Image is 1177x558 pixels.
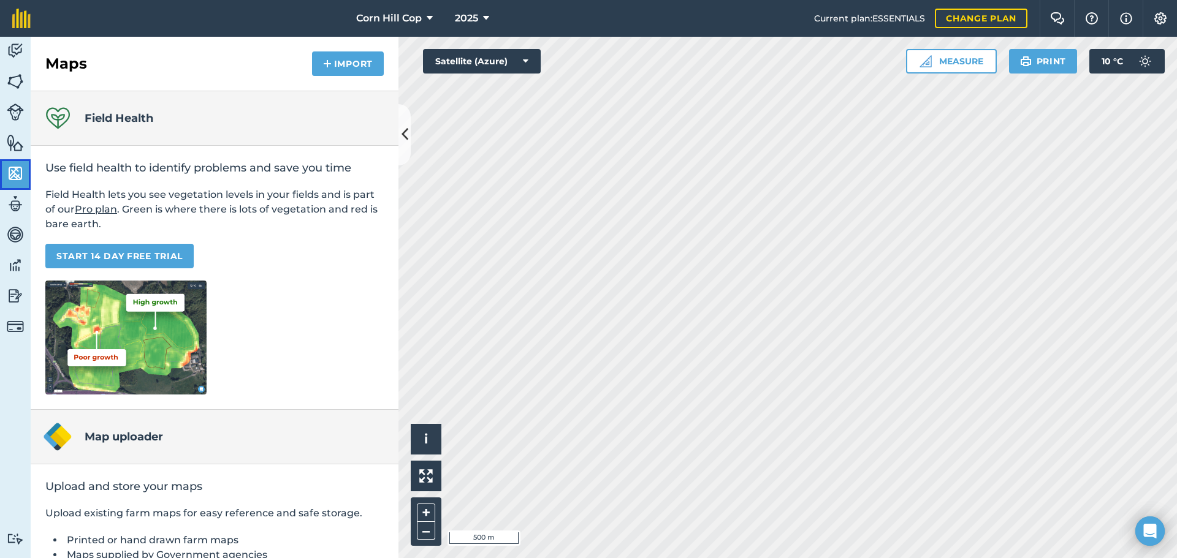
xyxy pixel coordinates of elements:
img: svg+xml;base64,PHN2ZyB4bWxucz0iaHR0cDovL3d3dy53My5vcmcvMjAwMC9zdmciIHdpZHRoPSIxOSIgaGVpZ2h0PSIyNC... [1020,54,1032,69]
p: Field Health lets you see vegetation levels in your fields and is part of our . Green is where th... [45,187,384,232]
div: Open Intercom Messenger [1135,516,1165,546]
img: A cog icon [1153,12,1168,25]
img: svg+xml;base64,PHN2ZyB4bWxucz0iaHR0cDovL3d3dy53My5vcmcvMjAwMC9zdmciIHdpZHRoPSI1NiIgaGVpZ2h0PSI2MC... [7,72,24,91]
img: svg+xml;base64,PD94bWwgdmVyc2lvbj0iMS4wIiBlbmNvZGluZz0idXRmLTgiPz4KPCEtLSBHZW5lcmF0b3I6IEFkb2JlIE... [7,195,24,213]
button: Satellite (Azure) [423,49,541,74]
h2: Upload and store your maps [45,479,384,494]
a: Pro plan [75,203,117,215]
button: Print [1009,49,1078,74]
h4: Map uploader [85,428,163,445]
img: svg+xml;base64,PD94bWwgdmVyc2lvbj0iMS4wIiBlbmNvZGluZz0idXRmLTgiPz4KPCEtLSBHZW5lcmF0b3I6IEFkb2JlIE... [7,42,24,60]
img: A question mark icon [1084,12,1099,25]
img: Ruler icon [920,55,932,67]
button: – [417,522,435,540]
img: svg+xml;base64,PHN2ZyB4bWxucz0iaHR0cDovL3d3dy53My5vcmcvMjAwMC9zdmciIHdpZHRoPSI1NiIgaGVpZ2h0PSI2MC... [7,164,24,183]
span: 10 ° C [1102,49,1123,74]
button: Import [312,51,384,76]
h2: Maps [45,54,87,74]
img: svg+xml;base64,PD94bWwgdmVyc2lvbj0iMS4wIiBlbmNvZGluZz0idXRmLTgiPz4KPCEtLSBHZW5lcmF0b3I6IEFkb2JlIE... [7,256,24,274]
img: Four arrows, one pointing top left, one top right, one bottom right and the last bottom left [419,469,433,483]
span: Current plan : ESSENTIALS [814,12,925,25]
a: START 14 DAY FREE TRIAL [45,244,194,268]
img: svg+xml;base64,PD94bWwgdmVyc2lvbj0iMS4wIiBlbmNvZGluZz0idXRmLTgiPz4KPCEtLSBHZW5lcmF0b3I6IEFkb2JlIE... [7,104,24,121]
button: 10 °C [1089,49,1165,74]
button: + [417,503,435,522]
button: i [411,424,441,454]
img: svg+xml;base64,PHN2ZyB4bWxucz0iaHR0cDovL3d3dy53My5vcmcvMjAwMC9zdmciIHdpZHRoPSI1NiIgaGVpZ2h0PSI2MC... [7,134,24,152]
img: svg+xml;base64,PD94bWwgdmVyc2lvbj0iMS4wIiBlbmNvZGluZz0idXRmLTgiPz4KPCEtLSBHZW5lcmF0b3I6IEFkb2JlIE... [7,287,24,305]
li: Printed or hand drawn farm maps [64,533,384,548]
span: i [424,431,428,447]
img: svg+xml;base64,PD94bWwgdmVyc2lvbj0iMS4wIiBlbmNvZGluZz0idXRmLTgiPz4KPCEtLSBHZW5lcmF0b3I6IEFkb2JlIE... [7,533,24,545]
h4: Field Health [85,110,153,127]
img: svg+xml;base64,PD94bWwgdmVyc2lvbj0iMS4wIiBlbmNvZGluZz0idXRmLTgiPz4KPCEtLSBHZW5lcmF0b3I6IEFkb2JlIE... [7,318,24,335]
img: fieldmargin Logo [12,9,31,28]
img: svg+xml;base64,PD94bWwgdmVyc2lvbj0iMS4wIiBlbmNvZGluZz0idXRmLTgiPz4KPCEtLSBHZW5lcmF0b3I6IEFkb2JlIE... [1133,49,1157,74]
img: svg+xml;base64,PD94bWwgdmVyc2lvbj0iMS4wIiBlbmNvZGluZz0idXRmLTgiPz4KPCEtLSBHZW5lcmF0b3I6IEFkb2JlIE... [7,225,24,244]
a: Change plan [935,9,1027,28]
img: svg+xml;base64,PHN2ZyB4bWxucz0iaHR0cDovL3d3dy53My5vcmcvMjAwMC9zdmciIHdpZHRoPSIxNyIgaGVpZ2h0PSIxNy... [1120,11,1132,26]
button: Measure [906,49,997,74]
img: svg+xml;base64,PHN2ZyB4bWxucz0iaHR0cDovL3d3dy53My5vcmcvMjAwMC9zdmciIHdpZHRoPSIxNCIgaGVpZ2h0PSIyNC... [323,56,332,71]
img: Map uploader logo [43,422,72,451]
img: Two speech bubbles overlapping with the left bubble in the forefront [1050,12,1065,25]
span: Corn Hill Cop [356,11,422,26]
span: 2025 [455,11,478,26]
p: Upload existing farm maps for easy reference and safe storage. [45,506,384,521]
h2: Use field health to identify problems and save you time [45,160,384,175]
